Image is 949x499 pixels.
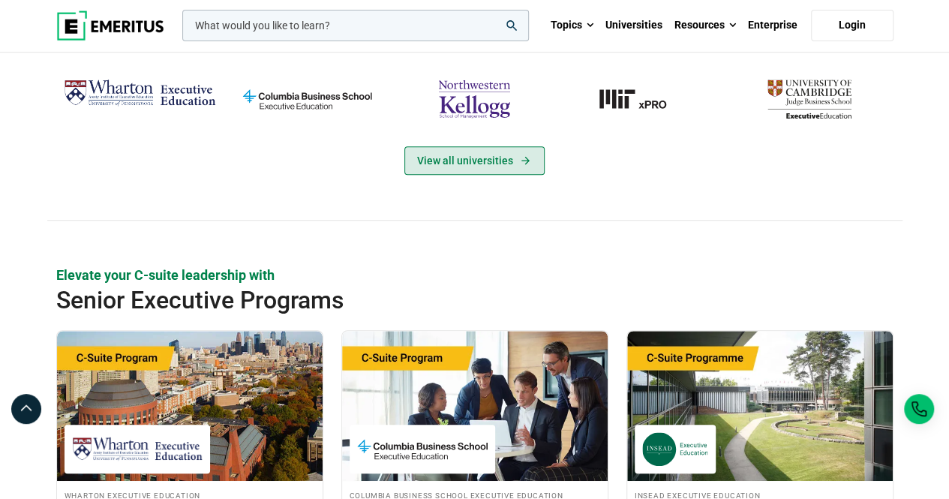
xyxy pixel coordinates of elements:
a: View Universities [404,146,545,175]
img: Chief Financial Officer Program | Online Finance Course [342,331,608,481]
h2: Senior Executive Programs [56,285,809,315]
img: columbia-business-school [231,74,383,124]
a: MIT-xPRO [566,74,718,124]
img: MIT xPRO [566,74,718,124]
p: Elevate your C-suite leadership with [56,266,893,284]
img: Chief Strategy Officer (CSO) Programme | Online Leadership Course [627,331,893,481]
img: cambridge-judge-business-school [733,74,885,124]
img: Global C-Suite Program | Online Leadership Course [57,331,323,481]
img: Wharton Executive Education [64,74,216,112]
img: Columbia Business School Executive Education [357,432,488,466]
input: woocommerce-product-search-field-0 [182,10,529,41]
img: Wharton Executive Education [72,432,203,466]
img: INSEAD Executive Education [642,432,708,466]
img: northwestern-kellogg [398,74,551,124]
a: Login [811,10,893,41]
